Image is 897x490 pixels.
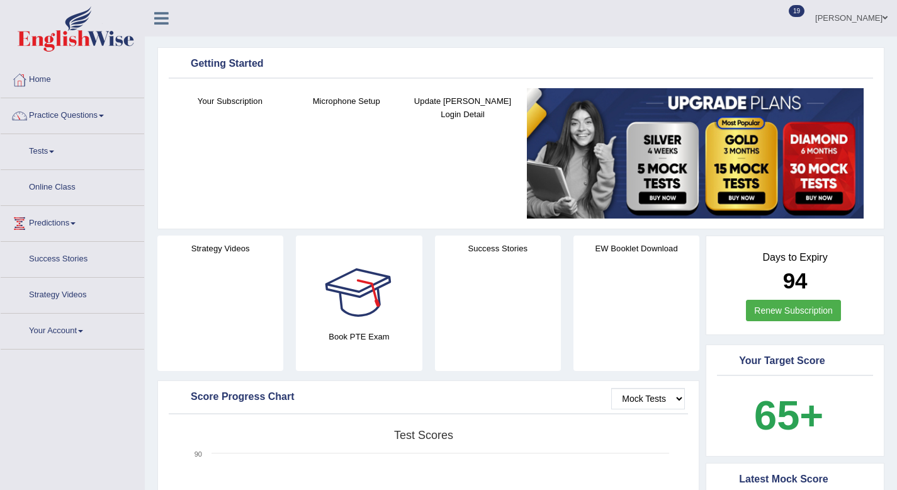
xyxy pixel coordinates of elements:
[1,314,144,345] a: Your Account
[195,450,202,458] text: 90
[394,429,453,442] tspan: Test scores
[1,170,144,202] a: Online Class
[1,134,144,166] a: Tests
[296,330,422,343] h4: Book PTE Exam
[573,242,699,255] h4: EW Booklet Download
[172,55,870,74] div: Getting Started
[783,268,808,293] b: 94
[789,5,804,17] span: 19
[157,242,283,255] h4: Strategy Videos
[720,252,870,263] h4: Days to Expiry
[178,94,282,108] h4: Your Subscription
[720,352,870,371] div: Your Target Score
[1,62,144,94] a: Home
[720,470,870,489] div: Latest Mock Score
[746,300,841,321] a: Renew Subscription
[1,98,144,130] a: Practice Questions
[435,242,561,255] h4: Success Stories
[411,94,515,121] h4: Update [PERSON_NAME] Login Detail
[1,242,144,273] a: Success Stories
[1,278,144,309] a: Strategy Videos
[1,206,144,237] a: Predictions
[172,388,685,407] div: Score Progress Chart
[527,88,864,219] img: small5.jpg
[295,94,398,108] h4: Microphone Setup
[754,392,823,438] b: 65+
